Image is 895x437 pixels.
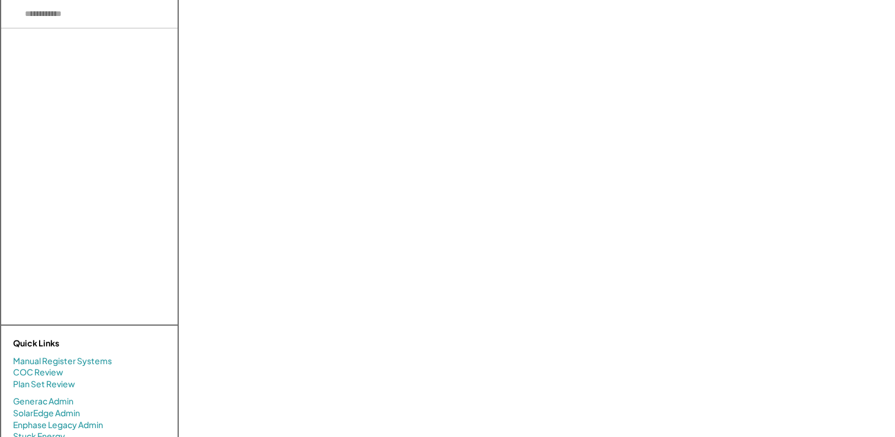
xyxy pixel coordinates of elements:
a: Enphase Legacy Admin [13,419,103,431]
div: Quick Links [13,338,131,349]
a: COC Review [13,367,63,378]
a: Plan Set Review [13,378,75,390]
a: Generac Admin [13,396,73,407]
a: Manual Register Systems [13,355,112,367]
a: SolarEdge Admin [13,407,80,419]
